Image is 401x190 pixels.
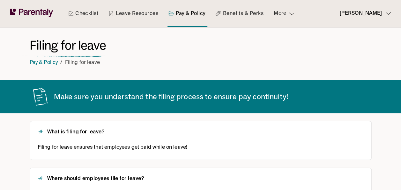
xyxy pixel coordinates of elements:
p: [PERSON_NAME] [340,9,382,18]
h1: Filing for [30,38,106,53]
h2: What is filing for leave? [47,129,104,136]
span: leave [78,37,106,53]
li: / [60,59,62,67]
h2: Make sure you understand the filing process to ensure pay continuity! [54,92,288,101]
p: Filing for leave [65,59,100,67]
span: Filing for leave ensures that employees get paid while on leave! [38,143,188,152]
a: Pay & Policy [30,60,58,65]
h2: Where should employees file for leave? [47,176,144,182]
